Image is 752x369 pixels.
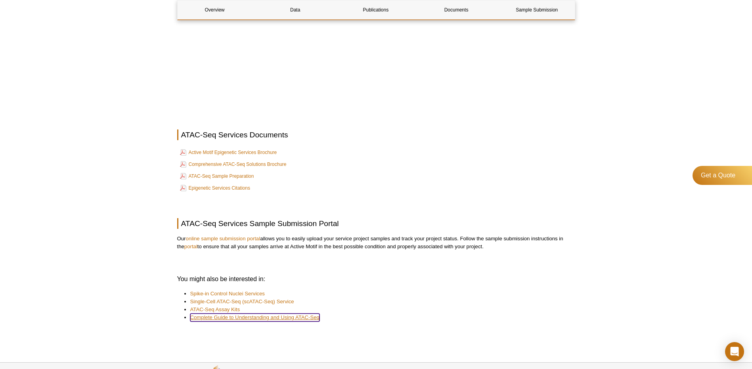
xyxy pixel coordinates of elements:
a: Overview [178,0,252,19]
h2: ATAC-Seq Services Sample Submission Portal [177,218,575,229]
a: Publications [339,0,413,19]
a: ATAC-Seq Sample Preparation [180,171,254,181]
a: Single-Cell ATAC-Seq (scATAC-Seq) Service [190,298,294,306]
h2: ATAC-Seq Services Documents [177,129,575,140]
a: Complete Guide to Understanding and Using ATAC-Seq [190,314,320,321]
a: online sample submission portal [186,236,260,242]
a: ATAC-Seq Assay Kits [190,306,240,314]
a: Comprehensive ATAC-Seq Solutions Brochure [180,160,287,169]
a: portal [184,243,197,249]
a: Sample Submission [499,0,574,19]
a: Spike-in Control Nuclei Services [190,290,265,298]
div: Open Intercom Messenger [725,342,744,361]
h3: You might also be interested in: [177,274,575,284]
a: Get a Quote [693,166,752,185]
p: Our allows you to easily upload your service project samples and track your project status. Follo... [177,235,575,251]
a: Active Motif Epigenetic Services Brochure [180,148,277,157]
a: Data [258,0,333,19]
a: Epigenetic Services Citations [180,183,250,193]
a: Documents [419,0,494,19]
